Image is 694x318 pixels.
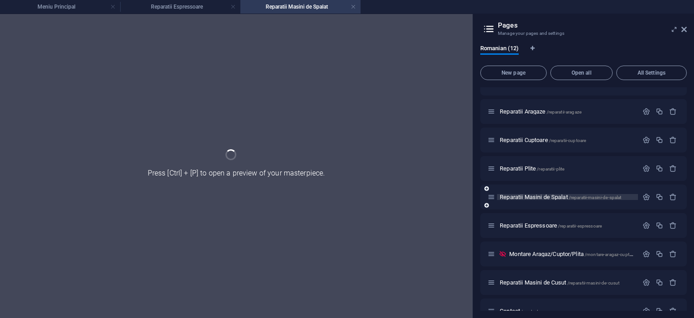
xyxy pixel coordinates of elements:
div: Duplicate [656,250,663,258]
button: Open all [550,66,613,80]
span: Romanian (12) [480,43,519,56]
div: Settings [642,165,650,172]
button: All Settings [616,66,687,80]
div: Duplicate [656,307,663,315]
div: Language Tabs [480,45,687,62]
span: /reparatii-masini-de-cusut [567,280,620,285]
span: Open all [554,70,609,76]
span: /reparatii-masini-de-spalat [569,195,622,200]
div: Remove [669,193,677,201]
div: Reparatii Aragaze/reparatii-aragaze [497,109,638,114]
span: /montare-aragaz-cuptor-plita [585,252,643,257]
span: Click to open page [500,222,602,229]
div: Reparatii Masini de Spalat/reparatii-masini-de-spalat [497,194,638,200]
div: Duplicate [656,279,663,286]
button: New page [480,66,547,80]
h4: Reparatii Masini de Spalat [240,2,361,12]
div: Remove [669,222,677,229]
span: Click to open page [500,165,564,172]
span: Click to open page [500,194,621,200]
div: Settings [642,307,650,315]
span: New page [484,70,543,76]
div: Settings [642,222,650,229]
div: Remove [669,279,677,286]
div: Duplicate [656,108,663,115]
div: Remove [669,250,677,258]
div: Settings [642,250,650,258]
h4: Reparatii Espressoare [120,2,240,12]
div: Remove [669,307,677,315]
div: Duplicate [656,165,663,172]
div: Remove [669,165,677,172]
div: Contact/contact [497,308,638,314]
div: Remove [669,136,677,144]
div: Duplicate [656,136,663,144]
span: /reparatii-espressoare [558,223,602,228]
div: Montare Aragaz/Cuptor/Plita/montare-aragaz-cuptor-plita [506,251,638,257]
span: Click to open page [500,279,619,286]
div: Duplicate [656,222,663,229]
div: Reparatii Cuptoare/reparatii-cuptoare [497,137,638,143]
span: Click to open page [500,108,581,115]
div: Duplicate [656,193,663,201]
div: Reparatii Espressoare/reparatii-espressoare [497,223,638,228]
div: Remove [669,108,677,115]
span: /reparatii-aragaze [547,109,582,114]
span: All Settings [620,70,683,76]
h2: Pages [498,21,687,29]
span: /contact [521,309,538,314]
div: Reparatii Plite/reparatii-plite [497,166,638,171]
h3: Manage your pages and settings [498,29,669,38]
div: Reparatii Masini de Cusut/reparatii-masini-de-cusut [497,280,638,285]
div: Settings [642,279,650,286]
span: /reparatii-plite [537,166,564,171]
span: Click to open page [509,251,643,257]
div: Settings [642,193,650,201]
span: Click to open page [500,137,586,143]
div: Settings [642,136,650,144]
div: Settings [642,108,650,115]
span: /reparatii-cuptoare [549,138,586,143]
